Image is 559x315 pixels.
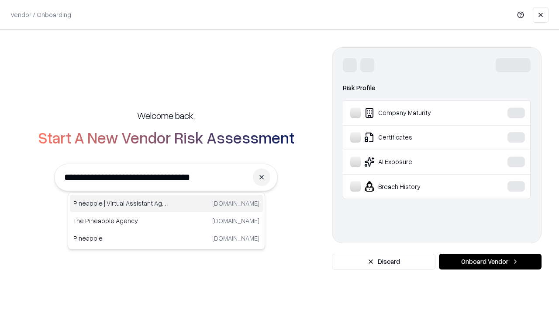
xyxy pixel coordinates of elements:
div: Breach History [350,181,481,192]
p: Vendor / Onboarding [10,10,71,19]
button: Discard [332,254,435,269]
div: Company Maturity [350,108,481,118]
div: AI Exposure [350,157,481,167]
div: Certificates [350,132,481,143]
div: Risk Profile [343,83,531,93]
p: Pineapple | Virtual Assistant Agency [73,199,166,208]
p: [DOMAIN_NAME] [212,199,259,208]
div: Suggestions [68,192,265,249]
button: Onboard Vendor [439,254,542,269]
p: [DOMAIN_NAME] [212,234,259,243]
p: Pineapple [73,234,166,243]
h2: Start A New Vendor Risk Assessment [38,129,294,146]
p: [DOMAIN_NAME] [212,216,259,225]
h5: Welcome back, [137,109,195,122]
p: The Pineapple Agency [73,216,166,225]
